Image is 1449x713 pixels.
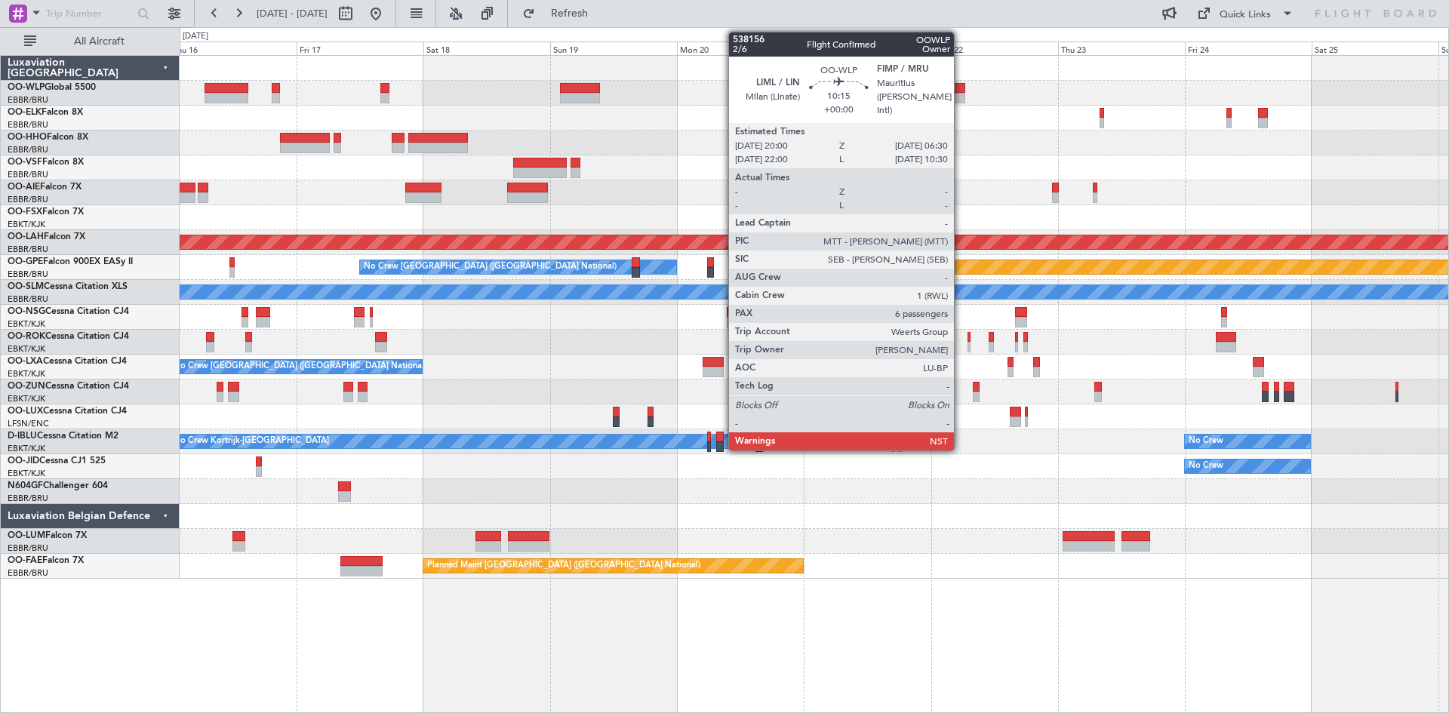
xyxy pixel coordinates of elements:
div: No Crew [1189,455,1223,478]
button: All Aircraft [17,29,164,54]
a: EBBR/BRU [8,293,48,305]
a: EBBR/BRU [8,144,48,155]
span: [DATE] - [DATE] [257,7,328,20]
div: Planned Maint [GEOGRAPHIC_DATA] ([GEOGRAPHIC_DATA] National) [427,555,700,577]
a: OO-JIDCessna CJ1 525 [8,456,106,466]
a: LFSN/ENC [8,418,49,429]
span: OO-LUX [8,407,43,416]
div: No Crew [GEOGRAPHIC_DATA] ([GEOGRAPHIC_DATA] National) [174,355,426,378]
div: Thu 23 [1058,41,1185,55]
a: OO-HHOFalcon 8X [8,133,88,142]
a: OO-ELKFalcon 8X [8,108,83,117]
a: EBKT/KJK [8,393,45,404]
a: OO-ROKCessna Citation CJ4 [8,332,129,341]
a: D-IBLUCessna Citation M2 [8,432,118,441]
a: EBBR/BRU [8,169,48,180]
a: EBKT/KJK [8,368,45,380]
div: No Crew Kortrijk-[GEOGRAPHIC_DATA] [174,430,329,453]
div: Tue 21 [804,41,931,55]
span: OO-JID [8,456,39,466]
a: EBBR/BRU [8,244,48,255]
div: No Crew [GEOGRAPHIC_DATA] ([GEOGRAPHIC_DATA] National) [364,256,617,278]
span: OO-SLM [8,282,44,291]
a: OO-SLMCessna Citation XLS [8,282,128,291]
a: OO-WLPGlobal 5500 [8,83,96,92]
div: Fri 17 [297,41,423,55]
span: OO-FSX [8,207,42,217]
a: EBBR/BRU [8,119,48,131]
span: OO-ELK [8,108,42,117]
div: Fri 24 [1185,41,1312,55]
div: Thu 16 [170,41,297,55]
a: OO-ZUNCessna Citation CJ4 [8,382,129,391]
span: All Aircraft [39,36,159,47]
span: Refresh [538,8,601,19]
button: Quick Links [1189,2,1301,26]
div: Sat 18 [423,41,550,55]
a: OO-LAHFalcon 7X [8,232,85,241]
div: Planned Maint Nurnberg [839,256,934,278]
a: OO-FSXFalcon 7X [8,207,84,217]
a: OO-NSGCessna Citation CJ4 [8,307,129,316]
a: EBBR/BRU [8,194,48,205]
div: Sun 19 [550,41,677,55]
a: OO-GPEFalcon 900EX EASy II [8,257,133,266]
a: EBKT/KJK [8,468,45,479]
a: OO-LXACessna Citation CJ4 [8,357,127,366]
button: Refresh [515,2,606,26]
span: OO-AIE [8,183,40,192]
div: Quick Links [1220,8,1271,23]
span: OO-ROK [8,332,45,341]
a: OO-LUXCessna Citation CJ4 [8,407,127,416]
a: OO-AIEFalcon 7X [8,183,82,192]
a: OO-FAEFalcon 7X [8,556,84,565]
div: [DATE] [183,30,208,43]
div: Wed 22 [931,41,1058,55]
span: OO-ZUN [8,382,45,391]
a: EBKT/KJK [8,343,45,355]
div: Mon 20 [677,41,804,55]
a: EBBR/BRU [8,269,48,280]
span: OO-GPE [8,257,43,266]
div: No Crew [1189,430,1223,453]
a: OO-LUMFalcon 7X [8,531,87,540]
span: OO-LAH [8,232,44,241]
div: Sat 25 [1312,41,1438,55]
a: EBBR/BRU [8,493,48,504]
span: D-IBLU [8,432,37,441]
span: N604GF [8,481,43,490]
a: OO-VSFFalcon 8X [8,158,84,167]
span: OO-FAE [8,556,42,565]
a: EBBR/BRU [8,94,48,106]
a: EBBR/BRU [8,542,48,554]
span: OO-LXA [8,357,43,366]
a: N604GFChallenger 604 [8,481,108,490]
a: EBKT/KJK [8,318,45,330]
input: Trip Number [46,2,133,25]
a: EBKT/KJK [8,443,45,454]
span: OO-NSG [8,307,45,316]
a: EBBR/BRU [8,567,48,579]
span: OO-VSF [8,158,42,167]
a: EBKT/KJK [8,219,45,230]
span: OO-WLP [8,83,45,92]
span: OO-LUM [8,531,45,540]
span: OO-HHO [8,133,47,142]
